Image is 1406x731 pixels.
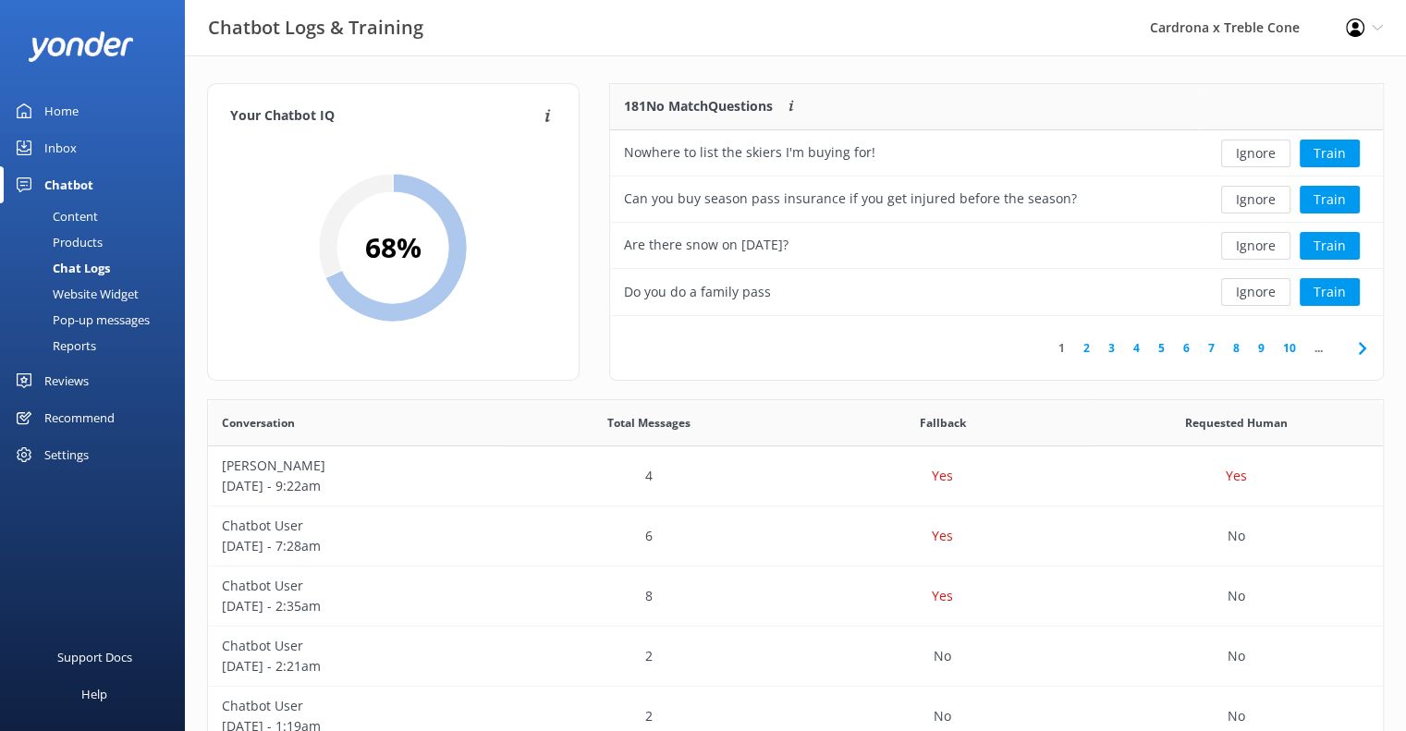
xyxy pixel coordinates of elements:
[1124,339,1149,357] a: 4
[11,203,185,229] a: Content
[222,636,488,656] p: Chatbot User
[610,223,1383,269] div: row
[208,13,423,43] h3: Chatbot Logs & Training
[645,586,653,606] p: 8
[607,414,691,432] span: Total Messages
[610,177,1383,223] div: row
[11,229,103,255] div: Products
[932,586,953,606] p: Yes
[1300,232,1360,260] button: Train
[11,255,185,281] a: Chat Logs
[208,627,1383,687] div: row
[222,476,488,496] p: [DATE] - 9:22am
[44,92,79,129] div: Home
[11,281,185,307] a: Website Widget
[932,526,953,546] p: Yes
[44,362,89,399] div: Reviews
[1249,339,1274,357] a: 9
[1224,339,1249,357] a: 8
[1300,278,1360,306] button: Train
[222,536,488,556] p: [DATE] - 7:28am
[222,576,488,596] p: Chatbot User
[230,106,539,127] h4: Your Chatbot IQ
[28,31,134,62] img: yonder-white-logo.png
[222,414,295,432] span: Conversation
[208,506,1383,567] div: row
[1199,339,1224,357] a: 7
[624,142,875,163] div: Nowhere to list the skiers I'm buying for!
[44,129,77,166] div: Inbox
[645,526,653,546] p: 6
[1300,140,1360,167] button: Train
[1305,339,1332,357] span: ...
[1228,646,1245,666] p: No
[932,466,953,486] p: Yes
[208,446,1383,506] div: row
[1221,278,1290,306] button: Ignore
[1221,232,1290,260] button: Ignore
[222,696,488,716] p: Chatbot User
[645,466,653,486] p: 4
[11,203,98,229] div: Content
[1221,186,1290,213] button: Ignore
[610,269,1383,315] div: row
[1274,339,1305,357] a: 10
[1074,339,1099,357] a: 2
[222,656,488,676] p: [DATE] - 2:21am
[1099,339,1124,357] a: 3
[11,333,185,359] a: Reports
[1300,186,1360,213] button: Train
[624,282,771,302] div: Do you do a family pass
[934,706,951,726] p: No
[645,706,653,726] p: 2
[610,130,1383,177] div: row
[222,596,488,616] p: [DATE] - 2:35am
[208,567,1383,627] div: row
[624,235,789,255] div: Are there snow on [DATE]?
[44,166,93,203] div: Chatbot
[11,333,96,359] div: Reports
[1049,339,1074,357] a: 1
[1221,140,1290,167] button: Ignore
[11,229,185,255] a: Products
[222,456,488,476] p: [PERSON_NAME]
[1174,339,1199,357] a: 6
[645,646,653,666] p: 2
[1185,414,1288,432] span: Requested Human
[44,399,115,436] div: Recommend
[81,676,107,713] div: Help
[11,281,139,307] div: Website Widget
[11,307,150,333] div: Pop-up messages
[1226,466,1247,486] p: Yes
[1149,339,1174,357] a: 5
[919,414,965,432] span: Fallback
[57,639,132,676] div: Support Docs
[365,225,422,270] h2: 68 %
[11,255,110,281] div: Chat Logs
[610,130,1383,315] div: grid
[222,516,488,536] p: Chatbot User
[1228,526,1245,546] p: No
[44,436,89,473] div: Settings
[11,307,185,333] a: Pop-up messages
[624,189,1077,209] div: Can you buy season pass insurance if you get injured before the season?
[624,96,773,116] p: 181 No Match Questions
[1228,586,1245,606] p: No
[934,646,951,666] p: No
[1228,706,1245,726] p: No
